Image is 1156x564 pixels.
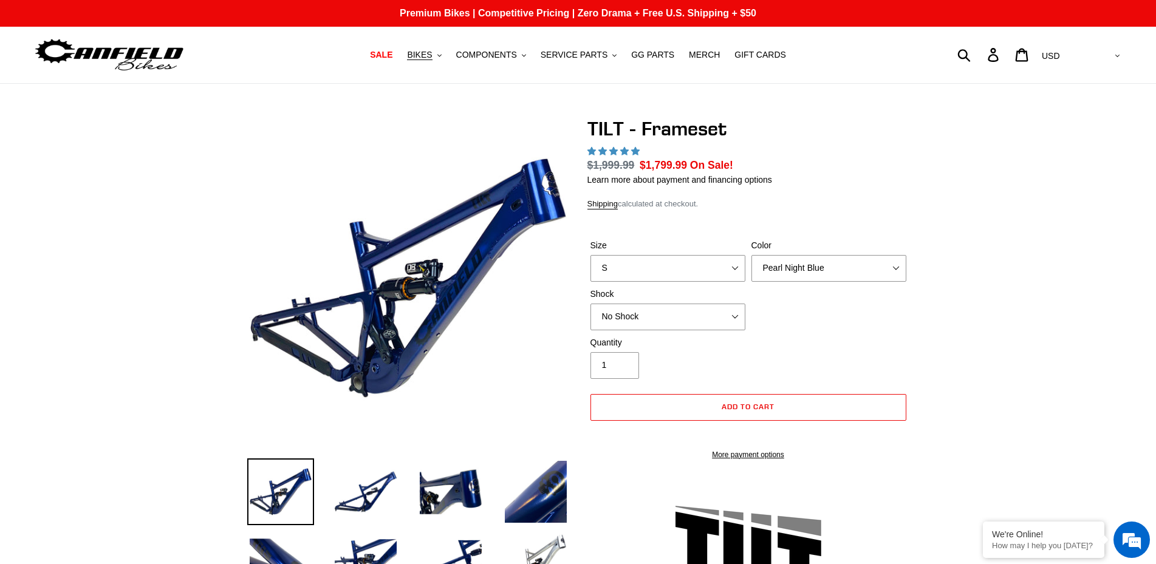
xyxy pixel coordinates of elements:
[456,50,517,60] span: COMPONENTS
[587,198,909,210] div: calculated at checkout.
[690,157,733,173] span: On Sale!
[631,50,674,60] span: GG PARTS
[450,47,532,63] button: COMPONENTS
[370,50,392,60] span: SALE
[535,47,623,63] button: SERVICE PARTS
[964,41,995,68] input: Search
[625,47,680,63] a: GG PARTS
[992,541,1095,550] p: How may I help you today?
[590,449,906,460] a: More payment options
[590,288,745,301] label: Shock
[587,159,635,171] s: $1,999.99
[587,199,618,209] a: Shipping
[502,458,569,525] img: Load image into Gallery viewer, TILT - Frameset
[364,47,398,63] a: SALE
[728,47,792,63] a: GIFT CARDS
[587,146,642,156] span: 5.00 stars
[587,175,772,185] a: Learn more about payment and financing options
[751,239,906,252] label: Color
[590,336,745,349] label: Quantity
[247,458,314,525] img: Load image into Gallery viewer, TILT - Frameset
[734,50,786,60] span: GIFT CARDS
[33,36,185,74] img: Canfield Bikes
[722,402,775,411] span: Add to cart
[590,239,745,252] label: Size
[417,458,484,525] img: Load image into Gallery viewer, TILT - Frameset
[683,47,726,63] a: MERCH
[407,50,432,60] span: BIKES
[587,117,909,140] h1: TILT - Frameset
[401,47,447,63] button: BIKES
[689,50,720,60] span: MERCH
[541,50,607,60] span: SERVICE PARTS
[640,159,687,171] span: $1,799.99
[992,529,1095,539] div: We're Online!
[590,394,906,421] button: Add to cart
[332,458,399,525] img: Load image into Gallery viewer, TILT - Frameset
